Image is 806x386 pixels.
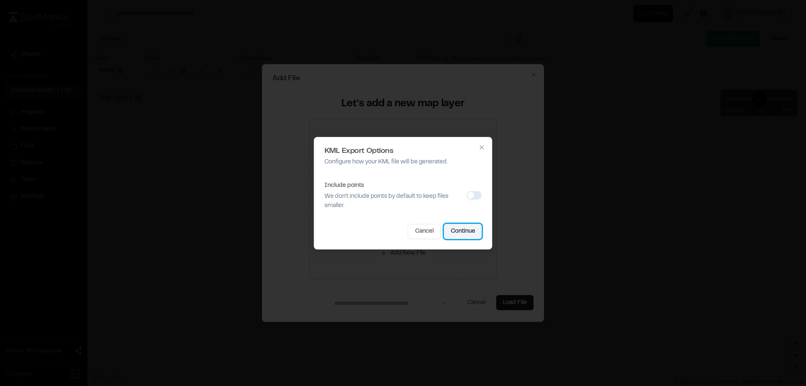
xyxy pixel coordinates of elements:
[408,224,441,239] button: Cancel
[324,147,482,155] h2: KML Export Options
[444,224,482,239] button: Continue
[324,158,482,167] p: Configure how your KML file will be generated.
[324,192,463,210] p: We don't include points by default to keep files smaller.
[324,183,364,188] label: Include points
